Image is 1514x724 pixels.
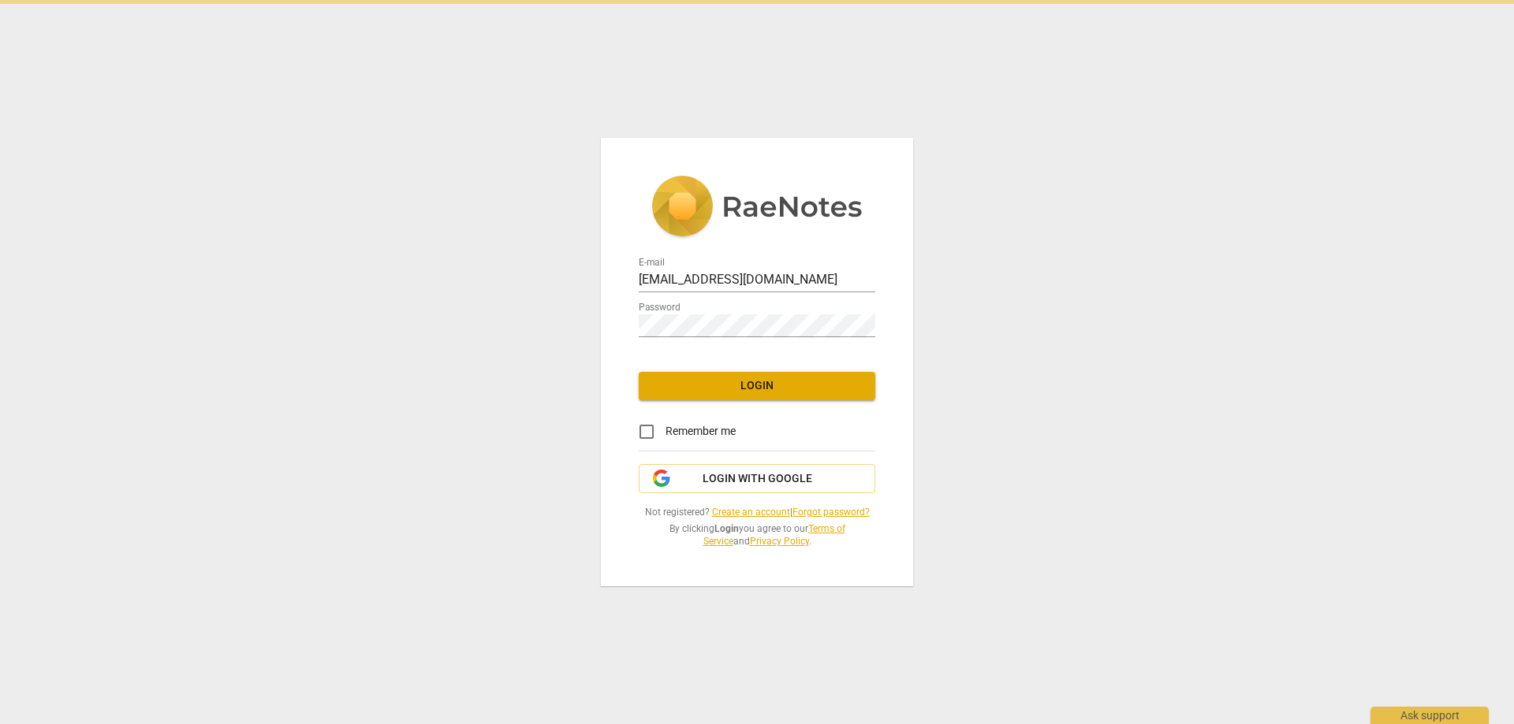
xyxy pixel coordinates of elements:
[1370,707,1489,724] div: Ask support
[750,536,809,547] a: Privacy Policy
[703,523,845,548] a: Terms of Service
[639,372,875,400] button: Login
[639,464,875,494] button: Login with Google
[666,423,736,440] span: Remember me
[712,507,790,518] a: Create an account
[651,176,863,240] img: 5ac2273c67554f335776073100b6d88f.svg
[792,507,870,518] a: Forgot password?
[714,523,739,534] b: Login
[639,522,875,548] span: By clicking you agree to our and .
[639,258,665,267] label: E-mail
[639,303,681,312] label: Password
[703,471,812,487] span: Login with Google
[651,378,863,394] span: Login
[639,506,875,519] span: Not registered? |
